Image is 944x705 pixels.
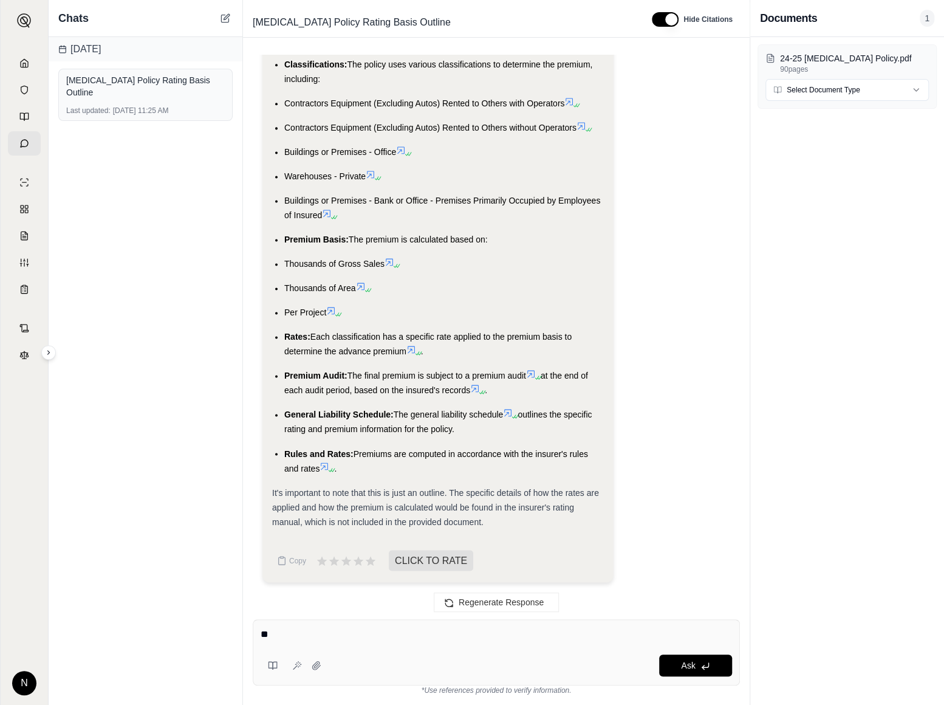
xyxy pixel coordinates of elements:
[66,106,111,115] span: Last updated:
[389,550,473,571] span: CLICK TO RATE
[284,123,576,132] span: Contractors Equipment (Excluding Autos) Rented to Others without Operators
[284,259,385,269] span: Thousands of Gross Sales
[8,170,41,194] a: Single Policy
[284,449,354,458] span: Rules and Rates:
[8,277,41,301] a: Coverage Table
[284,283,356,293] span: Thousands of Area
[394,410,504,419] span: The general liability schedule
[8,105,41,129] a: Prompt Library
[8,131,41,156] a: Chat
[284,332,572,356] span: Each classification has a specific rate applied to the premium basis to determine the advance pre...
[780,64,929,74] p: 90 pages
[284,98,564,108] span: Contractors Equipment (Excluding Autos) Rented to Others with Operators
[41,345,56,360] button: Expand sidebar
[780,52,929,64] p: 24-25 GLIA Policy.pdf
[284,235,349,244] span: Premium Basis:
[8,197,41,221] a: Policy Comparisons
[12,9,36,33] button: Expand sidebar
[253,686,740,695] div: *Use references provided to verify information.
[17,13,32,28] img: Expand sidebar
[284,308,326,317] span: Per Project
[434,593,559,612] button: Regenerate Response
[459,597,544,607] span: Regenerate Response
[765,52,929,74] button: 24-25 [MEDICAL_DATA] Policy.pdf90pages
[485,385,487,395] span: .
[284,371,588,395] span: at the end of each audit period, based on the insured's records
[66,106,225,115] div: [DATE] 11:25 AM
[8,316,41,340] a: Contract Analysis
[284,449,588,473] span: Premiums are computed in accordance with the insurer's rules and rates
[284,147,396,157] span: Buildings or Premises - Office
[920,10,934,27] span: 1
[8,78,41,102] a: Documents Vault
[66,74,225,98] div: [MEDICAL_DATA] Policy Rating Basis Outline
[49,37,242,61] div: [DATE]
[272,487,599,526] span: It's important to note that this is just an outline. The specific details of how the rates are ap...
[334,463,337,473] span: .
[248,13,456,32] span: [MEDICAL_DATA] Policy Rating Basis Outline
[8,224,41,248] a: Claim Coverage
[284,60,592,84] span: The policy uses various classifications to determine the premium, including:
[284,332,310,342] span: Rates:
[284,60,347,69] span: Classifications:
[681,661,695,670] span: Ask
[12,671,36,695] div: N
[272,548,311,573] button: Copy
[284,171,366,181] span: Warehouses - Private
[421,346,423,356] span: .
[659,655,732,676] button: Ask
[8,250,41,275] a: Custom Report
[347,371,526,380] span: The final premium is subject to a premium audit
[284,371,347,380] span: Premium Audit:
[58,10,89,27] span: Chats
[284,410,394,419] span: General Liability Schedule:
[683,15,733,24] span: Hide Citations
[284,196,600,220] span: Buildings or Premises - Bank or Office - Premises Primarily Occupied by Employees of Insured
[289,555,306,565] span: Copy
[760,10,817,27] h3: Documents
[349,235,488,244] span: The premium is calculated based on:
[8,343,41,367] a: Legal Search Engine
[8,51,41,75] a: Home
[218,11,233,26] button: New Chat
[248,13,637,32] div: Edit Title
